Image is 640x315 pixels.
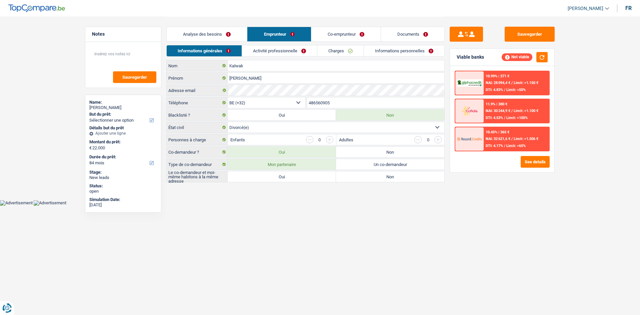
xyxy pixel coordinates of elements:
[514,137,538,141] span: Limit: >1.506 €
[457,105,482,117] img: Cofidis
[486,116,503,120] span: DTI: 4.53%
[89,197,157,202] div: Simulation Date:
[89,170,157,175] div: Stage:
[8,4,65,12] img: TopCompare Logo
[89,145,92,151] span: €
[307,97,445,108] input: 401020304
[92,31,154,37] h5: Notes
[317,45,364,56] a: Charges
[167,110,228,120] label: Blacklisté ?
[506,144,526,148] span: Limit: <65%
[506,88,526,92] span: Limit: <50%
[228,159,336,170] label: Mon partenaire
[514,81,538,85] span: Limit: >1.150 €
[504,116,505,120] span: /
[113,71,156,83] button: Sauvegarder
[514,109,538,113] span: Limit: >1.100 €
[89,125,157,131] div: Détails but du prêt
[486,88,503,92] span: DTI: 4.83%
[89,154,156,160] label: Durée du prêt:
[89,112,156,117] label: But du prêt:
[336,159,444,170] label: Un co-demandeur
[167,27,247,41] a: Analyse des besoins
[568,6,603,11] span: [PERSON_NAME]
[311,27,381,41] a: Co-emprunteur
[336,147,444,157] label: Non
[506,116,528,120] span: Limit: <100%
[167,134,228,145] label: Personnes à charge
[504,88,505,92] span: /
[486,144,503,148] span: DTI: 4.17%
[457,79,482,87] img: AlphaCredit
[89,131,157,136] div: Ajouter une ligne
[230,138,245,142] label: Enfants
[457,54,484,60] div: Viable banks
[167,171,228,182] label: Le co-demandeur et moi-même habitons à la même adresse
[364,45,444,56] a: Informations personnelles
[167,122,228,133] label: État civil
[336,171,444,182] label: Non
[502,53,532,61] div: Not viable
[562,3,609,14] a: [PERSON_NAME]
[228,171,336,182] label: Oui
[89,105,157,110] div: [PERSON_NAME]
[486,137,510,141] span: NAI: 32 621,6 €
[339,138,353,142] label: Adultes
[228,110,336,120] label: Oui
[89,189,157,194] div: open
[167,45,242,56] a: Informations générales
[486,109,510,113] span: NAI: 30 244,9 €
[247,27,311,41] a: Emprunteur
[167,147,228,157] label: Co-demandeur ?
[167,85,228,96] label: Adresse email
[89,183,157,189] div: Status:
[511,81,513,85] span: /
[336,110,444,120] label: Non
[511,137,513,141] span: /
[486,74,509,78] div: 10.99% | 371 €
[89,100,157,105] div: Name:
[381,27,444,41] a: Documents
[317,138,323,142] div: 0
[486,102,507,106] div: 11.9% | 380 €
[89,202,157,208] div: [DATE]
[486,81,510,85] span: NAI: 28 094,4 €
[167,97,228,108] label: Téléphone
[521,156,550,168] button: See details
[504,144,505,148] span: /
[457,133,482,145] img: Record Credits
[425,138,431,142] div: 0
[167,60,228,71] label: Nom
[486,130,509,134] div: 10.45% | 365 €
[505,27,555,42] button: Sauvegarder
[625,5,632,11] div: fr
[122,75,147,79] span: Sauvegarder
[89,175,157,180] div: New leads
[167,73,228,83] label: Prénom
[34,200,66,206] img: Advertisement
[167,159,228,170] label: Type de co-demandeur
[511,109,513,113] span: /
[242,45,317,56] a: Activité professionnelle
[89,139,156,145] label: Montant du prêt:
[228,147,336,157] label: Oui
